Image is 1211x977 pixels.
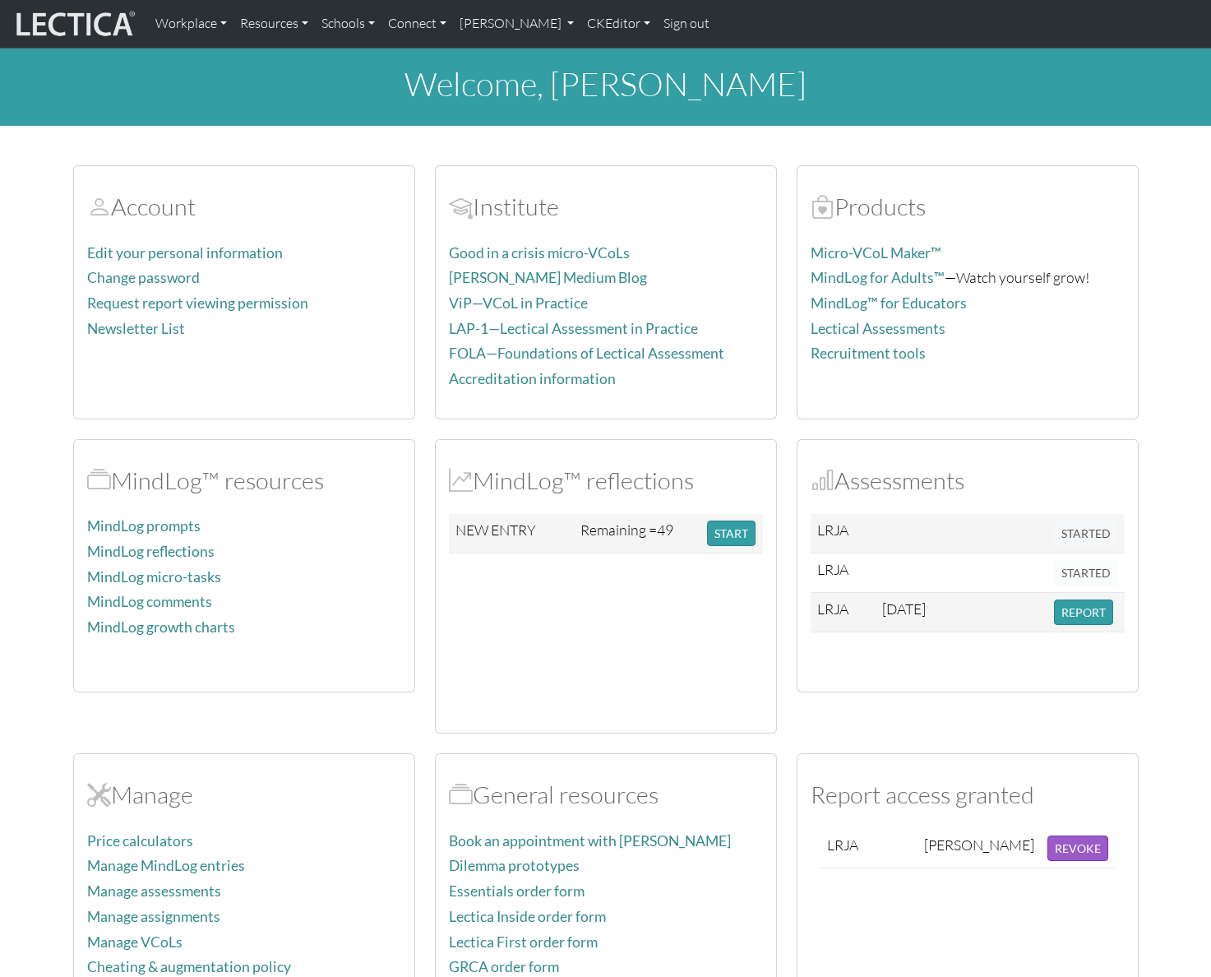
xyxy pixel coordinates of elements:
a: Sign out [657,7,716,41]
a: Recruitment tools [811,345,926,362]
td: LRJA [811,593,876,632]
h2: MindLog™ reflections [449,466,763,495]
a: Newsletter List [87,320,185,337]
a: [PERSON_NAME] [453,7,580,41]
a: Accreditation information [449,370,616,387]
a: MindLog growth charts [87,618,235,636]
a: MindLog comments [87,593,212,610]
td: LRJA [820,829,917,868]
button: REVOKE [1047,836,1108,861]
h2: Manage [87,780,401,809]
a: ViP—VCoL in Practice [449,294,588,312]
a: GRCA order form [449,958,559,975]
span: Manage [87,780,111,809]
a: Cheating & augmentation policy [87,958,291,975]
a: [PERSON_NAME] Medium Blog [449,269,647,286]
a: Manage assignments [87,908,220,925]
td: Remaining = [574,514,700,553]
td: NEW ENTRY [449,514,575,553]
a: MindLog reflections [87,543,215,560]
a: Manage MindLog entries [87,857,245,874]
span: MindLog™ resources [87,465,111,495]
a: MindLog micro-tasks [87,568,221,586]
a: Edit your personal information [87,244,283,262]
button: START [707,521,756,546]
a: Lectica First order form [449,933,598,951]
a: MindLog prompts [87,517,201,535]
a: Dilemma prototypes [449,857,580,874]
span: Account [87,192,111,221]
span: 49 [657,521,673,539]
p: —Watch yourself grow! [811,266,1125,289]
a: Resources [233,7,315,41]
td: LRJA [811,514,876,553]
a: Lectica Inside order form [449,908,606,925]
h2: Report access granted [811,780,1125,809]
span: Resources [449,780,473,809]
a: MindLog™ for Educators [811,294,967,312]
a: FOLA—Foundations of Lectical Assessment [449,345,724,362]
h2: Assessments [811,466,1125,495]
h2: Institute [449,192,763,221]
td: LRJA [811,553,876,593]
a: Good in a crisis micro-VCoLs [449,244,630,262]
h2: Account [87,192,401,221]
span: MindLog [449,465,473,495]
a: Manage VCoLs [87,933,183,951]
span: Account [449,192,473,221]
a: CKEditor [580,7,657,41]
h2: Products [811,192,1125,221]
a: Change password [87,269,200,286]
button: REPORT [1054,600,1113,625]
span: [DATE] [882,600,926,618]
a: Essentials order form [449,882,585,900]
a: Price calculators [87,832,193,850]
h2: MindLog™ resources [87,466,401,495]
a: Workplace [149,7,233,41]
a: Manage assessments [87,882,221,900]
a: Lectical Assessments [811,320,945,337]
a: MindLog for Adults™ [811,269,945,286]
a: Book an appointment with [PERSON_NAME] [449,832,731,850]
div: [PERSON_NAME] [924,836,1034,854]
a: Request report viewing permission [87,294,308,312]
a: LAP-1—Lectical Assessment in Practice [449,320,698,337]
span: Assessments [811,465,834,495]
span: Products [811,192,834,221]
a: Schools [315,7,381,41]
a: Micro-VCoL Maker™ [811,244,941,262]
img: lecticalive [12,8,136,39]
a: Connect [381,7,453,41]
h2: General resources [449,780,763,809]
